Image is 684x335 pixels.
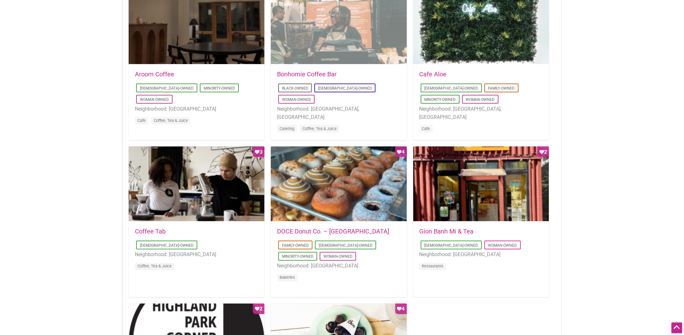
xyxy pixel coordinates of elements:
[425,97,456,102] a: Minority-Owned
[135,105,258,113] li: Neighborhood: [GEOGRAPHIC_DATA]
[323,255,352,259] a: Woman-Owned
[137,118,146,123] a: Cafe
[280,275,295,280] a: Bakeries
[425,243,478,248] a: [DEMOGRAPHIC_DATA]-Owned
[140,97,169,102] a: Woman-Owned
[277,262,400,270] li: Neighborhood: [GEOGRAPHIC_DATA]
[277,70,337,78] a: Bonhomie Coffee Bar
[282,255,313,259] a: Minority-Owned
[302,126,337,131] a: Coffee, Tea & Juice
[140,243,194,248] a: [DEMOGRAPHIC_DATA]-Owned
[419,228,474,235] a: Gion Banh Mi & Tea
[140,86,194,91] a: [DEMOGRAPHIC_DATA]-Owned
[154,118,188,123] a: Coffee, Tea & Juice
[671,322,682,333] div: Scroll Back to Top
[135,70,174,78] a: Aroom Coffee
[419,70,447,78] a: Cafe Aloe
[135,251,258,259] li: Neighborhood: [GEOGRAPHIC_DATA]
[422,126,430,131] a: Cafe
[282,97,311,102] a: Woman-Owned
[135,228,166,235] a: Coffee Tab
[419,105,543,121] li: Neighborhood: [GEOGRAPHIC_DATA], [GEOGRAPHIC_DATA]
[419,251,543,259] li: Neighborhood: [GEOGRAPHIC_DATA]
[425,86,478,91] a: [DEMOGRAPHIC_DATA]-Owned
[277,228,389,235] a: DOCE Donut Co. – [GEOGRAPHIC_DATA]
[204,86,235,91] a: Minority-Owned
[277,105,400,121] li: Neighborhood: [GEOGRAPHIC_DATA], [GEOGRAPHIC_DATA]
[319,243,372,248] a: [DEMOGRAPHIC_DATA]-Owned
[488,243,517,248] a: Woman-Owned
[280,126,294,131] a: Catering
[488,86,515,91] a: Family-Owned
[137,264,172,269] a: Coffee, Tea & Juice
[318,86,372,91] a: [DEMOGRAPHIC_DATA]-Owned
[282,86,308,91] a: Black-Owned
[422,264,444,269] a: Restaurants
[282,243,309,248] a: Family-Owned
[466,97,495,102] a: Woman-Owned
